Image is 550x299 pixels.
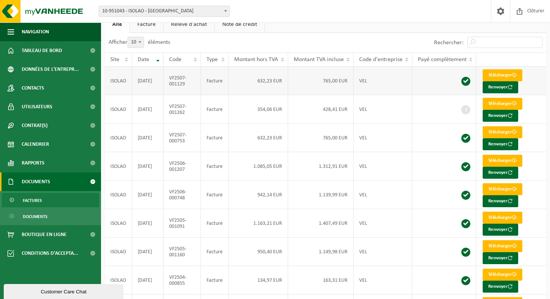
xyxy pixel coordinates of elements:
[229,238,288,266] td: 950,40 EUR
[22,41,62,60] span: Tableau de bord
[234,57,278,63] span: Montant hors TVA
[164,67,201,95] td: VF2507-001129
[99,6,230,17] span: 10-951043 - ISOLAO - NIVELLES
[105,67,132,95] td: ISOLAO
[164,152,201,181] td: VF2506-001207
[132,209,164,238] td: [DATE]
[22,135,49,154] span: Calendrier
[288,181,354,209] td: 1.139,99 EUR
[22,244,78,263] span: Conditions d'accepta...
[483,183,522,195] a: Télécharger
[201,266,229,295] td: Facture
[4,283,125,299] iframe: chat widget
[130,16,163,33] a: Facture
[418,57,467,63] span: Payé complètement
[434,40,464,46] label: Rechercher:
[23,209,48,224] span: Documents
[229,95,288,124] td: 354,06 EUR
[169,57,181,63] span: Code
[483,98,522,110] a: Télécharger
[229,181,288,209] td: 942,14 EUR
[483,195,518,207] button: Renvoyer
[201,95,229,124] td: Facture
[22,22,49,41] span: Navigation
[99,6,229,16] span: 10-951043 - ISOLAO - NIVELLES
[105,266,132,295] td: ISOLAO
[483,126,522,138] a: Télécharger
[2,209,99,223] a: Documents
[164,238,201,266] td: VF2505-001160
[22,97,52,116] span: Utilisateurs
[22,172,50,191] span: Documents
[105,95,132,124] td: ISOLAO
[354,124,412,152] td: VEL
[483,110,518,122] button: Renvoyer
[132,124,164,152] td: [DATE]
[483,281,518,293] button: Renvoyer
[109,39,170,45] label: Afficher éléments
[483,212,522,224] a: Télécharger
[201,124,229,152] td: Facture
[294,57,344,63] span: Montant TVA incluse
[22,79,44,97] span: Contacts
[105,124,132,152] td: ISOLAO
[229,209,288,238] td: 1.163,21 EUR
[23,193,42,208] span: Factures
[164,266,201,295] td: VF2504-000855
[164,95,201,124] td: VF2507-001262
[288,95,354,124] td: 428,41 EUR
[229,124,288,152] td: 632,23 EUR
[207,57,218,63] span: Type
[483,167,518,179] button: Renvoyer
[483,240,522,252] a: Télécharger
[483,224,518,236] button: Renvoyer
[132,95,164,124] td: [DATE]
[105,181,132,209] td: ISOLAO
[288,209,354,238] td: 1.407,49 EUR
[164,124,201,152] td: VF2507-000753
[138,57,149,63] span: Date
[288,152,354,181] td: 1.312,91 EUR
[105,152,132,181] td: ISOLAO
[288,67,354,95] td: 765,00 EUR
[22,116,48,135] span: Contrat(s)
[164,16,214,33] a: Relevé d'achat
[201,67,229,95] td: Facture
[354,209,412,238] td: VEL
[288,266,354,295] td: 163,31 EUR
[128,37,144,48] span: 10
[22,154,45,172] span: Rapports
[354,266,412,295] td: VEL
[105,209,132,238] td: ISOLAO
[354,238,412,266] td: VEL
[110,57,119,63] span: Site
[201,238,229,266] td: Facture
[132,266,164,295] td: [DATE]
[132,67,164,95] td: [DATE]
[132,238,164,266] td: [DATE]
[483,252,518,264] button: Renvoyer
[359,57,403,63] span: Code d'entreprise
[483,269,522,281] a: Télécharger
[354,181,412,209] td: VEL
[201,209,229,238] td: Facture
[483,138,518,150] button: Renvoyer
[132,181,164,209] td: [DATE]
[22,225,67,244] span: Boutique en ligne
[229,67,288,95] td: 632,23 EUR
[354,95,412,124] td: VEL
[22,60,79,79] span: Données de l'entrepr...
[201,181,229,209] td: Facture
[483,81,518,93] button: Renvoyer
[229,266,288,295] td: 134,97 EUR
[132,152,164,181] td: [DATE]
[354,152,412,181] td: VEL
[2,193,99,207] a: Factures
[164,181,201,209] td: VF2506-000748
[105,16,129,33] a: Alle
[288,238,354,266] td: 1.149,98 EUR
[288,124,354,152] td: 765,00 EUR
[483,155,522,167] a: Télécharger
